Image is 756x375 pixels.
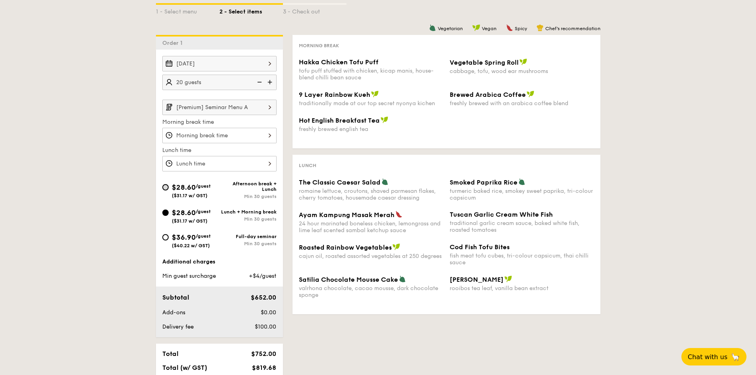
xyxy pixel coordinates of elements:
div: turmeric baked rice, smokey sweet paprika, tri-colour capsicum [450,188,594,201]
img: icon-add.58712e84.svg [265,75,277,90]
img: icon-vegetarian.fe4039eb.svg [518,178,525,185]
span: Chat with us [688,353,727,361]
div: freshly brewed english tea [299,126,443,133]
div: Min 30 guests [219,194,277,199]
img: icon-vegan.f8ff3823.svg [371,90,379,98]
div: Lunch + Morning break [219,209,277,215]
img: icon-vegetarian.fe4039eb.svg [381,178,389,185]
span: Subtotal [162,294,189,301]
div: 24 hour marinated boneless chicken, lemongrass and lime leaf scented sambal ketchup sauce [299,220,443,234]
input: Lunch time [162,156,277,171]
span: /guest [196,233,211,239]
span: $652.00 [251,294,276,301]
input: Event date [162,56,277,71]
div: cajun oil, roasted assorted vegetables at 250 degrees [299,253,443,260]
div: Min 30 guests [219,216,277,222]
div: traditional garlic cream sauce, baked white fish, roasted tomatoes [450,220,594,233]
img: icon-vegetarian.fe4039eb.svg [399,275,406,283]
span: Satilia Chocolate Mousse Cake [299,276,398,283]
img: icon-vegan.f8ff3823.svg [381,116,389,123]
span: Add-ons [162,309,185,316]
img: icon-reduce.1d2dbef1.svg [253,75,265,90]
span: Vegan [482,26,496,31]
div: traditionally made at our top secret nyonya kichen [299,100,443,107]
div: tofu puff stuffed with chicken, kicap manis, house-blend chilli bean sauce [299,67,443,81]
span: Roasted Rainbow Vegetables [299,244,392,251]
img: icon-spicy.37a8142b.svg [395,211,402,218]
div: freshly brewed with an arabica coffee blend [450,100,594,107]
span: ($40.22 w/ GST) [172,243,210,248]
span: $0.00 [261,309,276,316]
img: icon-vegan.f8ff3823.svg [392,243,400,250]
input: $36.90/guest($40.22 w/ GST)Full-day seminarMin 30 guests [162,234,169,240]
span: Lunch [299,163,316,168]
span: The Classic Caesar Salad [299,179,381,186]
div: fish meat tofu cubes, tri-colour capsicum, thai chilli sauce [450,252,594,266]
span: Spicy [515,26,527,31]
span: ($31.17 w/ GST) [172,193,208,198]
span: Order 1 [162,40,186,46]
span: 🦙 [731,352,740,362]
div: rooibos tea leaf, vanilla bean extract [450,285,594,292]
img: icon-spicy.37a8142b.svg [506,24,513,31]
span: Cod Fish Tofu Bites [450,243,510,251]
div: valrhona chocolate, cacao mousse, dark chocolate sponge [299,285,443,298]
span: Chef's recommendation [545,26,600,31]
img: icon-chevron-right.3c0dfbd6.svg [263,100,277,115]
span: 9 Layer Rainbow Kueh [299,91,370,98]
img: icon-vegan.f8ff3823.svg [472,24,480,31]
span: [PERSON_NAME] [450,276,504,283]
button: Chat with us🦙 [681,348,746,365]
span: $28.60 [172,208,196,217]
input: $28.60/guest($31.17 w/ GST)Afternoon break + LunchMin 30 guests [162,184,169,190]
img: icon-vegan.f8ff3823.svg [504,275,512,283]
span: Smoked Paprika Rice [450,179,517,186]
input: Number of guests [162,75,277,90]
img: icon-chef-hat.a58ddaea.svg [537,24,544,31]
span: Ayam Kampung Masak Merah [299,211,394,219]
div: Afternoon break + Lunch [219,181,277,192]
div: 3 - Check out [283,5,346,16]
span: +$4/guest [249,273,276,279]
span: Vegetable Spring Roll [450,59,519,66]
div: cabbage, tofu, wood ear mushrooms [450,68,594,75]
img: icon-vegan.f8ff3823.svg [527,90,535,98]
span: $28.60 [172,183,196,192]
span: $36.90 [172,233,196,242]
span: Delivery fee [162,323,194,330]
img: icon-vegetarian.fe4039eb.svg [429,24,436,31]
span: $819.68 [252,364,276,371]
span: Vegetarian [438,26,463,31]
span: $752.00 [251,350,276,358]
div: Min 30 guests [219,241,277,246]
div: romaine lettuce, croutons, shaved parmesan flakes, cherry tomatoes, housemade caesar dressing [299,188,443,201]
span: Hot English Breakfast Tea [299,117,380,124]
span: $100.00 [255,323,276,330]
span: /guest [196,183,211,189]
img: icon-vegan.f8ff3823.svg [519,58,527,65]
span: Brewed Arabica Coffee [450,91,526,98]
div: 2 - Select items [219,5,283,16]
label: Morning break time [162,118,277,126]
span: Tuscan Garlic Cream White Fish [450,211,553,218]
span: Total (w/ GST) [162,364,207,371]
div: 1 - Select menu [156,5,219,16]
span: Hakka Chicken Tofu Puff [299,58,379,66]
div: Additional charges [162,258,277,266]
span: /guest [196,209,211,214]
label: Lunch time [162,146,277,154]
span: Morning break [299,43,339,48]
span: Total [162,350,179,358]
input: $28.60/guest($31.17 w/ GST)Lunch + Morning breakMin 30 guests [162,210,169,216]
div: Full-day seminar [219,234,277,239]
span: Min guest surcharge [162,273,216,279]
input: Morning break time [162,128,277,143]
span: ($31.17 w/ GST) [172,218,208,224]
